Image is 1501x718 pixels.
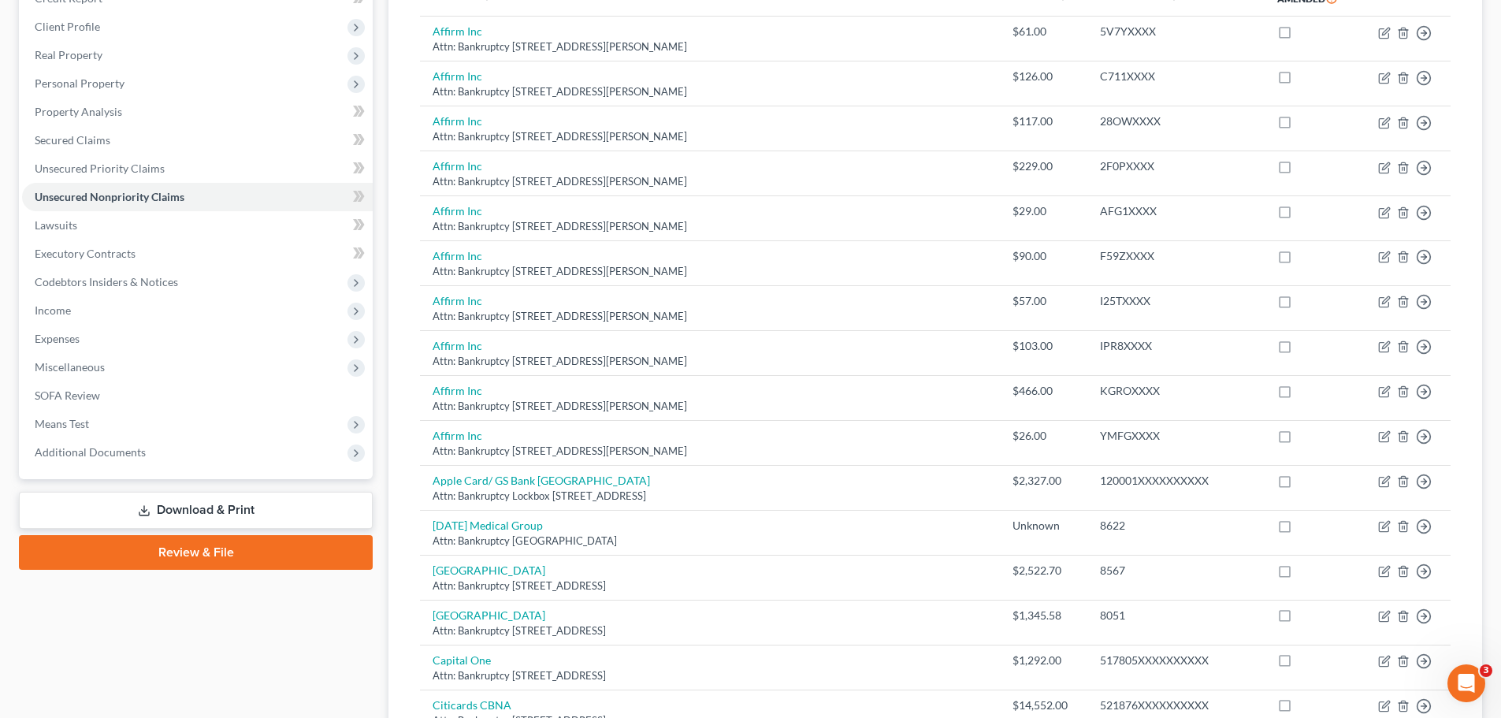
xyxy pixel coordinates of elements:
[433,623,987,638] div: Attn: Bankruptcy [STREET_ADDRESS]
[1012,203,1075,219] div: $29.00
[433,339,482,352] a: Affirm Inc
[433,489,987,504] div: Attn: Bankruptcy Lockbox [STREET_ADDRESS]
[35,247,136,260] span: Executory Contracts
[433,84,987,99] div: Attn: Bankruptcy [STREET_ADDRESS][PERSON_NAME]
[1100,69,1251,84] div: C711XXXX
[433,444,987,459] div: Attn: Bankruptcy [STREET_ADDRESS][PERSON_NAME]
[19,535,373,570] a: Review & File
[433,294,482,307] a: Affirm Inc
[433,429,482,442] a: Affirm Inc
[35,190,184,203] span: Unsecured Nonpriority Claims
[433,159,482,173] a: Affirm Inc
[1012,338,1075,354] div: $103.00
[1447,664,1485,702] iframe: Intercom live chat
[1100,698,1251,713] div: 521876XXXXXXXXXX
[1100,428,1251,444] div: YMFGXXXX
[433,399,987,414] div: Attn: Bankruptcy [STREET_ADDRESS][PERSON_NAME]
[1100,608,1251,623] div: 8051
[433,578,987,593] div: Attn: Bankruptcy [STREET_ADDRESS]
[433,608,545,622] a: [GEOGRAPHIC_DATA]
[35,360,105,374] span: Miscellaneous
[1100,653,1251,668] div: 517805XXXXXXXXXX
[22,154,373,183] a: Unsecured Priority Claims
[22,126,373,154] a: Secured Claims
[35,20,100,33] span: Client Profile
[35,76,124,90] span: Personal Property
[22,381,373,410] a: SOFA Review
[1100,248,1251,264] div: F59ZXXXX
[433,24,482,38] a: Affirm Inc
[1100,158,1251,174] div: 2F0PXXXX
[35,105,122,118] span: Property Analysis
[433,653,491,667] a: Capital One
[22,183,373,211] a: Unsecured Nonpriority Claims
[1012,428,1075,444] div: $26.00
[1012,698,1075,713] div: $14,552.00
[22,98,373,126] a: Property Analysis
[1012,113,1075,129] div: $117.00
[1012,563,1075,578] div: $2,522.70
[35,275,178,288] span: Codebtors Insiders & Notices
[1012,653,1075,668] div: $1,292.00
[35,133,110,147] span: Secured Claims
[1012,293,1075,309] div: $57.00
[433,204,482,218] a: Affirm Inc
[1100,383,1251,399] div: KGROXXXX
[1100,293,1251,309] div: I25TXXXX
[433,668,987,683] div: Attn: Bankruptcy [STREET_ADDRESS]
[433,114,482,128] a: Affirm Inc
[1100,338,1251,354] div: IPR8XXXX
[1012,383,1075,399] div: $466.00
[433,698,511,712] a: Citicards CBNA
[1480,664,1492,677] span: 3
[433,354,987,369] div: Attn: Bankruptcy [STREET_ADDRESS][PERSON_NAME]
[35,303,71,317] span: Income
[433,564,545,577] a: [GEOGRAPHIC_DATA]
[1012,473,1075,489] div: $2,327.00
[1012,24,1075,39] div: $61.00
[35,218,77,232] span: Lawsuits
[1012,158,1075,174] div: $229.00
[433,69,482,83] a: Affirm Inc
[1012,608,1075,623] div: $1,345.58
[433,309,987,324] div: Attn: Bankruptcy [STREET_ADDRESS][PERSON_NAME]
[35,332,80,345] span: Expenses
[22,240,373,268] a: Executory Contracts
[1100,473,1251,489] div: 120001XXXXXXXXXX
[433,474,650,487] a: Apple Card/ GS Bank [GEOGRAPHIC_DATA]
[1100,518,1251,534] div: 8622
[1100,563,1251,578] div: 8567
[1100,203,1251,219] div: AFG1XXXX
[19,492,373,529] a: Download & Print
[433,174,987,189] div: Attn: Bankruptcy [STREET_ADDRESS][PERSON_NAME]
[433,519,543,532] a: [DATE] Medical Group
[1100,24,1251,39] div: 5V7YXXXX
[1012,518,1075,534] div: Unknown
[433,249,482,262] a: Affirm Inc
[1012,69,1075,84] div: $126.00
[433,219,987,234] div: Attn: Bankruptcy [STREET_ADDRESS][PERSON_NAME]
[35,445,146,459] span: Additional Documents
[433,534,987,549] div: Attn: Bankruptcy [GEOGRAPHIC_DATA]
[433,384,482,397] a: Affirm Inc
[22,211,373,240] a: Lawsuits
[433,129,987,144] div: Attn: Bankruptcy [STREET_ADDRESS][PERSON_NAME]
[35,162,165,175] span: Unsecured Priority Claims
[433,264,987,279] div: Attn: Bankruptcy [STREET_ADDRESS][PERSON_NAME]
[35,417,89,430] span: Means Test
[35,389,100,402] span: SOFA Review
[433,39,987,54] div: Attn: Bankruptcy [STREET_ADDRESS][PERSON_NAME]
[1012,248,1075,264] div: $90.00
[1100,113,1251,129] div: 28OWXXXX
[35,48,102,61] span: Real Property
